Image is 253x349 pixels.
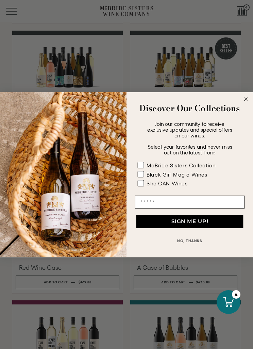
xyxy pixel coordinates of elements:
button: SIGN ME UP! [136,215,243,228]
div: Black Girl Magic Wines [147,171,207,177]
strong: Discover Our Collections [139,102,240,114]
div: McBride Sisters Collection [147,162,216,168]
div: 4 [232,290,240,299]
input: Email [135,196,244,209]
span: Select your favorites and never miss out on the latest from: [148,144,232,155]
div: She CAN Wines [147,181,187,186]
span: Join our community to receive exclusive updates and special offers on our wines. [147,121,232,138]
button: Close dialog [242,95,250,103]
button: NO, THANKS [135,234,244,247]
